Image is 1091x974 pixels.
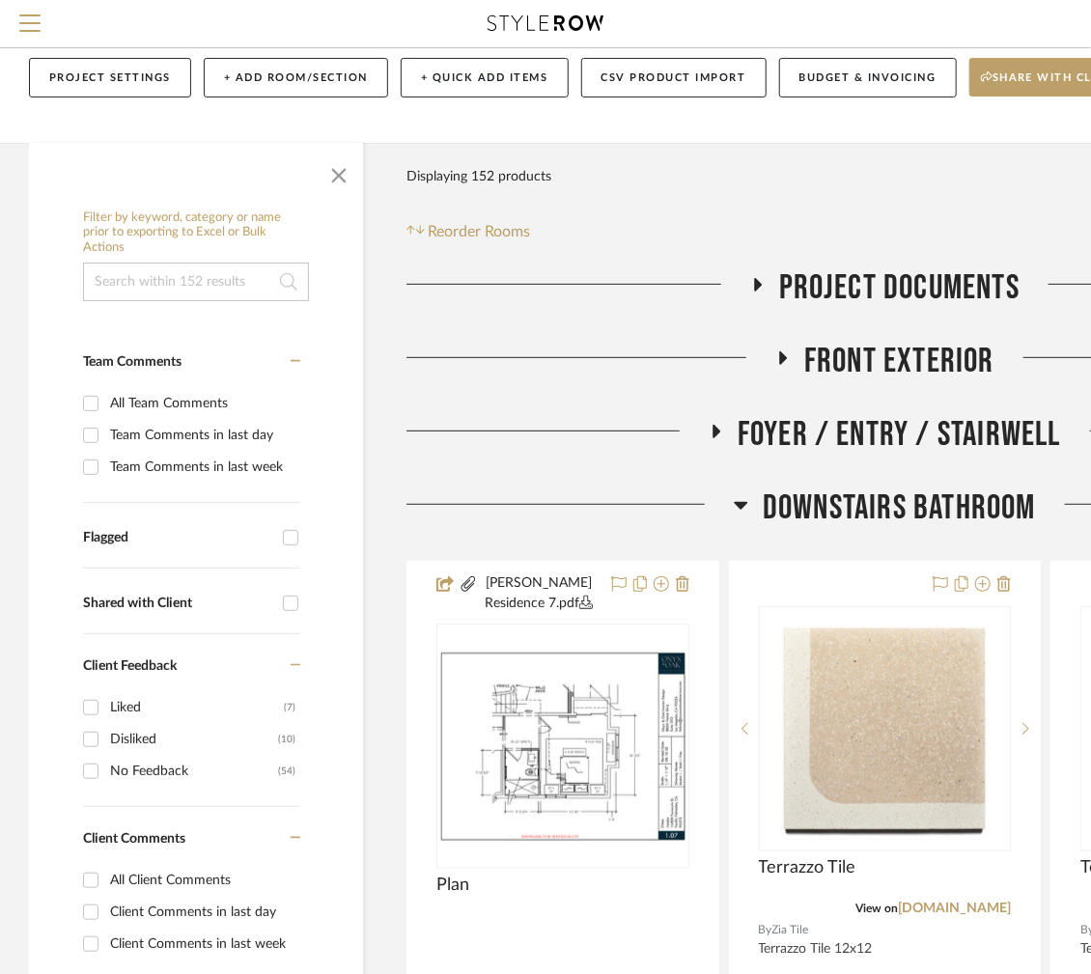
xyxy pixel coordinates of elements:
div: (54) [278,756,295,787]
span: Team Comments [83,355,182,369]
button: Project Settings [29,58,191,97]
div: Team Comments in last day [110,420,295,451]
span: Plan [436,875,469,896]
div: Liked [110,692,284,723]
span: Downstairs Bathroom [763,487,1036,529]
button: Reorder Rooms [406,220,531,243]
div: Flagged [83,530,273,546]
h6: Filter by keyword, category or name prior to exporting to Excel or Bulk Actions [83,210,309,256]
button: + Quick Add Items [401,58,569,97]
button: Close [320,153,358,191]
div: Shared with Client [83,596,273,612]
div: 0 [760,607,1011,850]
img: Terrazzo Tile [764,608,1005,849]
span: Client Feedback [83,659,177,673]
div: Displaying 152 products [406,157,551,196]
div: Disliked [110,724,278,755]
a: [DOMAIN_NAME] [898,902,1011,915]
span: Reorder Rooms [429,220,531,243]
button: Budget & Invoicing [779,58,957,97]
span: Project Documents [779,267,1020,309]
span: Front Exterior [804,341,994,382]
div: Team Comments in last week [110,452,295,483]
div: Client Comments in last week [110,929,295,960]
span: By [759,921,772,939]
span: View on [855,903,898,914]
div: No Feedback [110,756,278,787]
span: Terrazzo Tile [759,857,856,878]
input: Search within 152 results [83,263,309,301]
button: [PERSON_NAME] Residence 7.pdf [478,573,600,614]
div: Client Comments in last day [110,897,295,928]
span: Foyer / Entry / Stairwell [738,414,1061,456]
img: Plan [438,651,687,843]
div: 0 [437,625,688,868]
div: All Team Comments [110,388,295,419]
div: All Client Comments [110,865,295,896]
button: + Add Room/Section [204,58,388,97]
span: Zia Tile [772,921,809,939]
div: (10) [278,724,295,755]
div: (7) [284,692,295,723]
span: Client Comments [83,832,185,846]
button: CSV Product Import [581,58,767,97]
